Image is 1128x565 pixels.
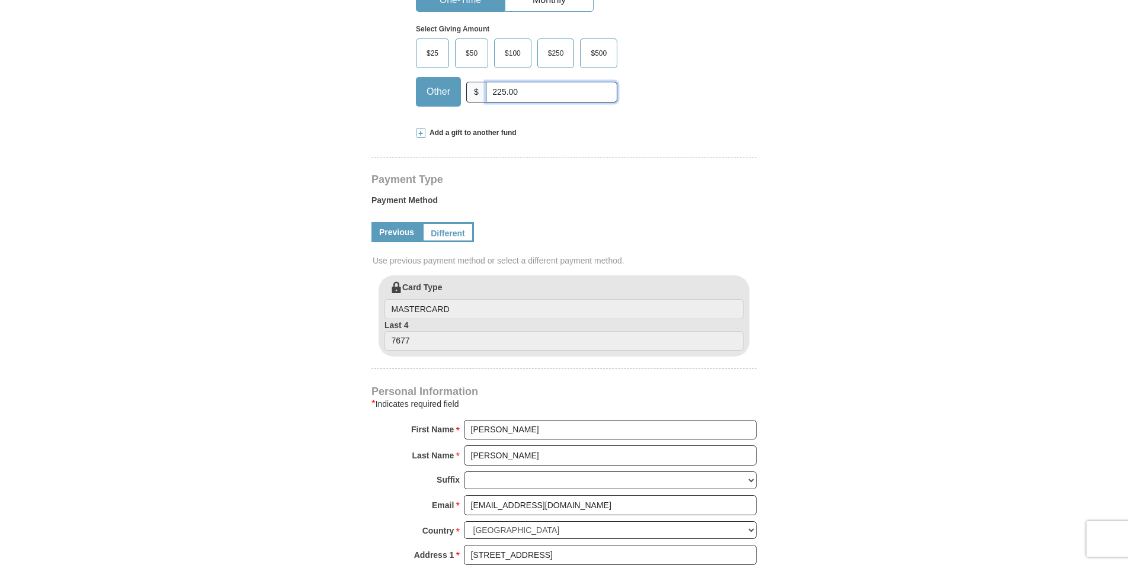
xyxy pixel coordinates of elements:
span: Add a gift to another fund [425,128,517,138]
input: Card Type [384,299,744,319]
strong: Suffix [437,471,460,488]
label: Payment Method [371,194,757,212]
span: $500 [585,44,613,62]
span: $250 [542,44,570,62]
span: Use previous payment method or select a different payment method. [373,255,758,267]
h4: Personal Information [371,387,757,396]
div: Indicates required field [371,397,757,411]
span: $ [466,82,486,102]
strong: Address 1 [414,547,454,563]
strong: Country [422,522,454,539]
input: Other Amount [486,82,617,102]
strong: Email [432,497,454,513]
span: $100 [499,44,527,62]
input: Last 4 [384,331,744,351]
strong: First Name [411,421,454,438]
span: $50 [460,44,483,62]
a: Different [422,222,474,242]
span: Other [421,83,456,101]
strong: Last Name [412,447,454,464]
label: Last 4 [384,319,744,351]
a: Previous [371,222,422,242]
label: Card Type [384,281,744,319]
span: $25 [421,44,444,62]
strong: Select Giving Amount [416,25,489,33]
h4: Payment Type [371,175,757,184]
